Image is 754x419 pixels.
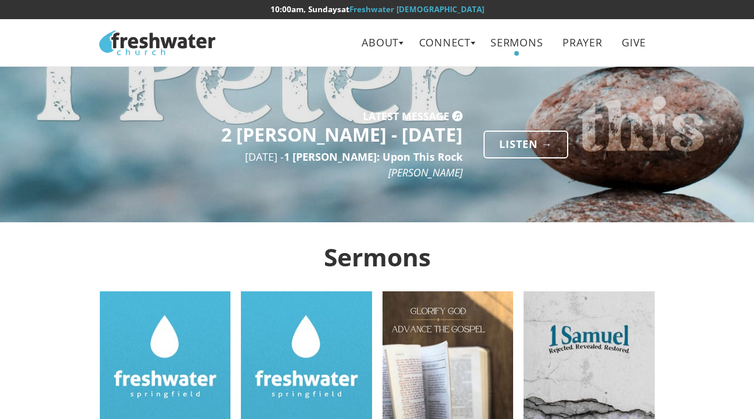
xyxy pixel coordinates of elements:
[554,30,611,56] a: Prayer
[482,30,551,56] a: Sermons
[100,124,463,145] h3: 2 [PERSON_NAME] - [DATE]
[614,30,655,56] a: Give
[353,30,407,56] a: About
[100,149,463,180] p: [DATE] -
[349,4,484,15] a: Freshwater [DEMOGRAPHIC_DATA]
[388,165,463,179] span: [PERSON_NAME]
[410,30,479,56] a: Connect
[99,243,654,270] h2: Sermons
[270,4,341,15] time: 10:00am, Sundays
[484,131,568,158] a: Listen →
[99,30,215,55] img: Freshwater Church
[284,150,463,164] span: 1 [PERSON_NAME]: Upon This Rock
[363,114,449,119] h5: Latest Message
[99,5,654,14] h6: at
